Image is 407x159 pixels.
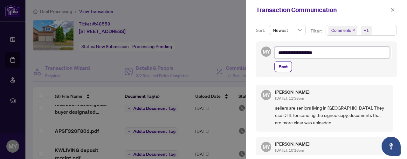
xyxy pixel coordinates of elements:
[275,104,388,126] span: sellers are seniors living in [GEOGRAPHIC_DATA]. They use DHL for sending the signed copy, docume...
[274,61,292,72] button: Post
[256,27,266,34] p: Sort:
[279,61,288,72] span: Post
[262,143,270,151] span: MY
[311,27,323,34] p: Filter:
[328,26,357,35] span: Comments
[273,25,302,35] span: Newest
[331,27,351,33] span: Comments
[382,137,401,156] button: Open asap
[364,27,369,33] div: +1
[352,29,355,32] span: close
[275,142,309,146] h5: [PERSON_NAME]
[262,91,270,99] span: MY
[275,90,309,94] h5: [PERSON_NAME]
[256,5,389,15] div: Transaction Communication
[275,96,304,101] span: [DATE], 11:38pm
[262,48,270,56] span: MY
[275,148,304,153] span: [DATE], 10:18pm
[390,8,395,12] span: close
